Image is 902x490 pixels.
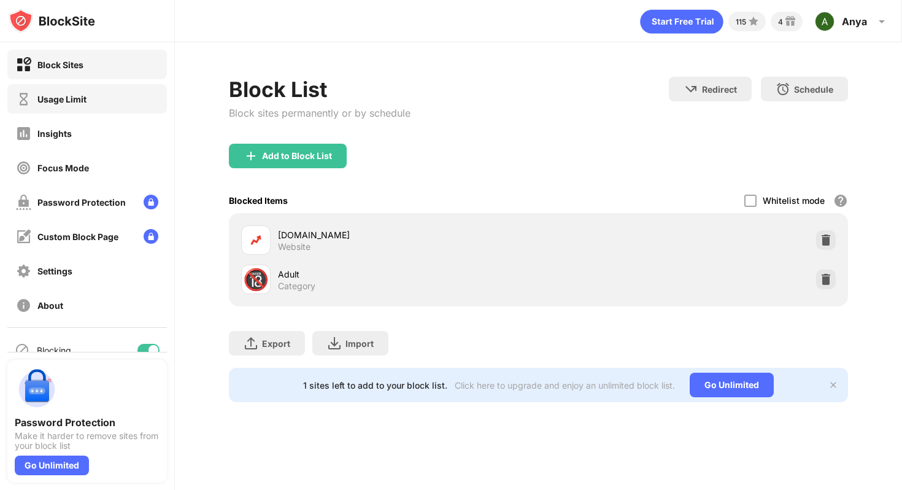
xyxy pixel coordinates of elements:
[37,94,87,104] div: Usage Limit
[690,373,774,397] div: Go Unlimited
[229,195,288,206] div: Blocked Items
[640,9,723,34] div: animation
[16,160,31,176] img: focus-off.svg
[16,298,31,313] img: about-off.svg
[736,17,746,26] div: 115
[815,12,835,31] img: ACg8ocIo1E_nOa7eb3gIF0UMQ0DRs-FqHm8guBT2VFxCZC9BNt88me35=s96-c
[16,91,31,107] img: time-usage-off.svg
[16,263,31,279] img: settings-off.svg
[262,151,332,161] div: Add to Block List
[763,195,825,206] div: Whitelist mode
[16,126,31,141] img: insights-off.svg
[37,231,118,242] div: Custom Block Page
[746,14,761,29] img: points-small.svg
[15,416,160,429] div: Password Protection
[702,84,737,95] div: Redirect
[345,338,374,349] div: Import
[144,229,158,244] img: lock-menu.svg
[16,57,31,72] img: block-on.svg
[37,300,63,311] div: About
[15,367,59,411] img: push-password-protection.svg
[37,128,72,139] div: Insights
[229,77,411,102] div: Block List
[303,380,447,391] div: 1 sites left to add to your block list.
[16,195,31,210] img: password-protection-off.svg
[144,195,158,209] img: lock-menu.svg
[278,281,315,292] div: Category
[778,17,783,26] div: 4
[37,345,71,356] div: Blocking
[37,163,89,173] div: Focus Mode
[828,380,838,390] img: x-button.svg
[37,197,126,208] div: Password Protection
[278,268,538,281] div: Adult
[783,14,798,29] img: reward-small.svg
[262,338,290,349] div: Export
[15,456,89,475] div: Go Unlimited
[794,84,833,95] div: Schedule
[9,9,95,33] img: logo-blocksite.svg
[229,107,411,119] div: Block sites permanently or by schedule
[243,267,269,292] div: 🔞
[15,343,29,357] img: blocking-icon.svg
[37,266,72,276] div: Settings
[15,431,160,451] div: Make it harder to remove sites from your block list
[455,380,675,391] div: Click here to upgrade and enjoy an unlimited block list.
[16,229,31,244] img: customize-block-page-off.svg
[278,228,538,241] div: [DOMAIN_NAME]
[842,15,867,28] div: Anya
[37,60,83,70] div: Block Sites
[278,241,310,252] div: Website
[249,233,263,247] img: favicons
